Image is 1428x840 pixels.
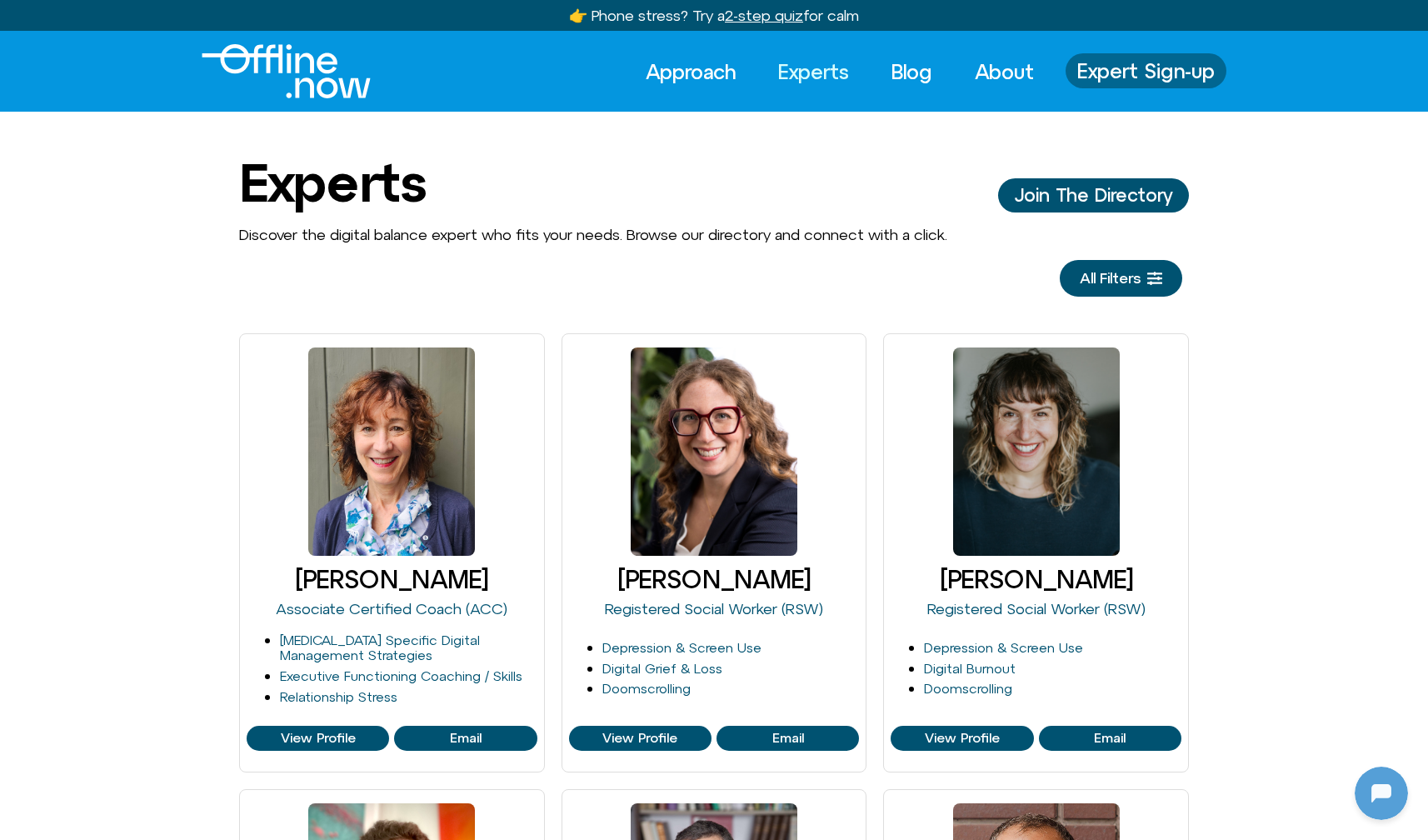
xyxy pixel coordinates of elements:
p: I noticed you stepped away — that’s totally fine. Come back when you’re ready, I’m here to help. [47,142,297,202]
div: Logo [202,44,342,98]
img: N5FCcHC.png [4,478,27,502]
iframe: Botpress [1355,767,1408,820]
a: View Profile of Cleo Haber [891,726,1033,751]
span: Discover the digital balance expert who fits your needs. Browse our directory and connect with a ... [239,226,947,243]
a: [MEDICAL_DATA] Specific Digital Management Strategies [280,632,480,663]
a: Relationship Stress [280,689,397,704]
a: Executive Functioning Coaching / Skills [280,668,522,683]
span: Join The Directory [1015,185,1172,205]
a: [PERSON_NAME] [940,565,1133,593]
span: View Profile [925,731,1000,746]
p: Hey — I’m [DOMAIN_NAME], your coaching buddy for balance. Ready to start? [47,278,297,338]
a: View Profile of Blair Wexler-Singer [716,726,859,751]
a: [PERSON_NAME] [617,565,811,593]
a: Depression & Screen Use [602,640,761,655]
img: N5FCcHC.png [4,390,27,413]
p: [DATE] [145,237,189,257]
a: Doomscrolling [924,681,1012,696]
a: [PERSON_NAME] [295,565,488,593]
a: Expert Sign-up [1066,53,1226,88]
textarea: Message Input [28,537,258,553]
span: Email [1094,731,1126,746]
a: Digital Burnout [924,661,1016,676]
a: Approach [631,53,751,90]
span: All Filters [1080,270,1141,287]
span: Email [450,731,482,746]
a: Depression & Screen Use [924,640,1083,655]
span: View Profile [602,731,677,746]
a: Associate Certified Coach (ACC) [276,600,507,617]
h2: [DOMAIN_NAME] [49,11,256,32]
a: All Filters [1060,260,1182,297]
button: Expand Header Button [4,4,329,39]
a: Digital Grief & Loss [602,661,722,676]
a: 👉 Phone stress? Try a2-step quizfor calm [569,7,859,24]
a: View Profile of Aileen Crowne [394,726,537,751]
p: I noticed you stepped away — that’s okay. Come back when you’re ready, I’m here to help. [47,435,297,495]
a: Join The Director [998,178,1189,212]
span: Expert Sign-up [1077,60,1215,82]
p: What’s the one phone habit you most want to change right now? [47,73,297,113]
p: What’s the ONE phone habit you most want to change right now? [47,367,297,407]
span: View Profile [281,731,356,746]
a: View Profile of Blair Wexler-Singer [569,726,712,751]
img: Offline.Now logo in white. Text of the words offline.now with a line going through the "O" [202,44,371,98]
a: Doomscrolling [602,681,691,696]
a: Experts [763,53,864,90]
a: View Profile of Aileen Crowne [247,726,389,751]
a: Registered Social Worker (RSW) [927,600,1146,617]
a: View Profile of Cleo Haber [1039,726,1181,751]
img: N5FCcHC.png [15,8,42,35]
nav: Menu [631,53,1049,90]
svg: Restart Conversation Button [262,7,291,36]
span: Email [772,731,804,746]
u: 2-step quiz [725,7,803,24]
img: N5FCcHC.png [4,97,27,120]
svg: Close Chatbot Button [291,7,319,36]
h1: Experts [239,153,426,212]
img: N5FCcHC.png [4,185,27,208]
a: About [960,53,1049,90]
a: Blog [876,53,947,90]
a: Registered Social Worker (RSW) [605,600,823,617]
img: N5FCcHC.png [4,322,27,345]
svg: Voice Input Button [285,532,312,558]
